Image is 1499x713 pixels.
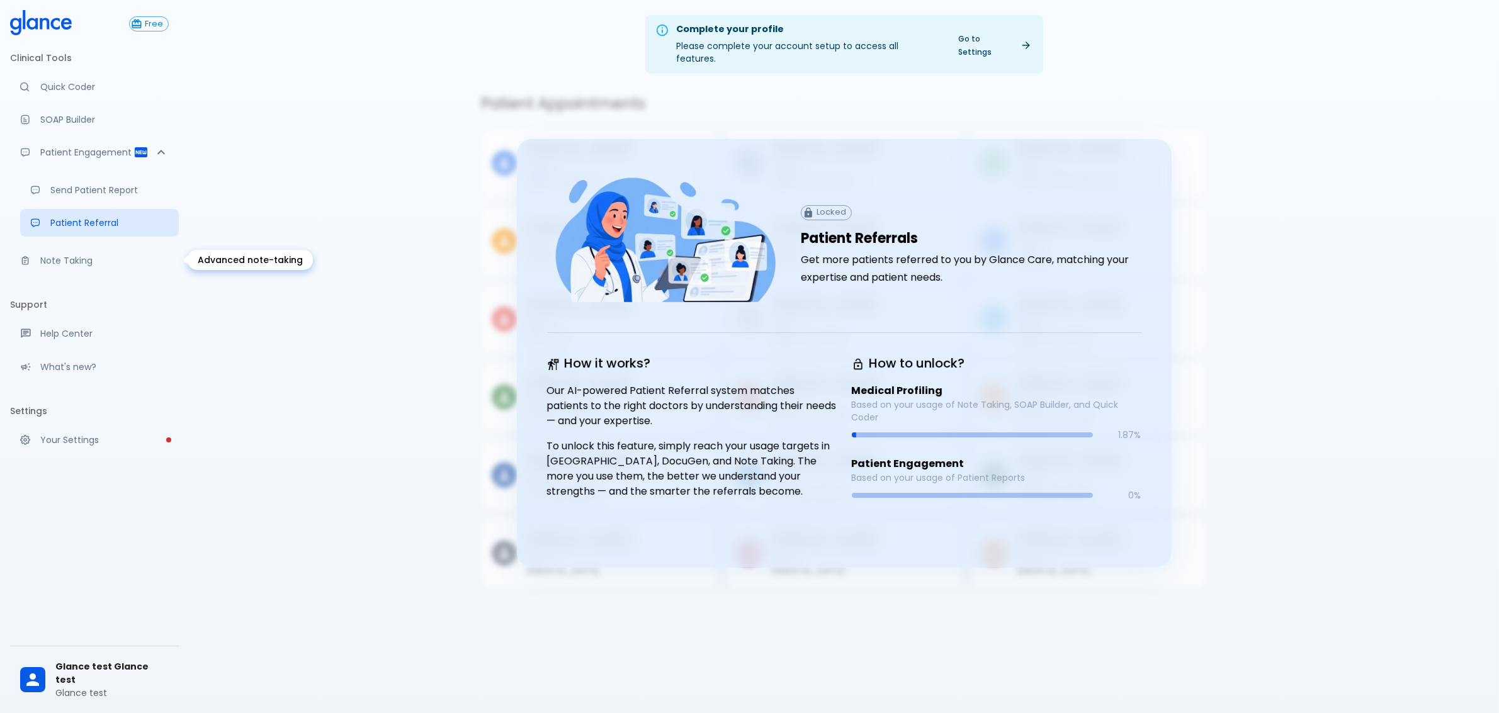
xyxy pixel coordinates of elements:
[852,456,1141,471] p: Patient Engagement
[10,138,179,166] div: Patient Reports & Referrals
[129,16,169,31] button: Free
[1017,564,1196,577] p: [MEDICAL_DATA]
[10,43,179,73] li: Clinical Tools
[852,353,1141,373] h6: How to unlock?
[40,434,169,446] p: Your Settings
[10,247,179,274] a: Advanced note-taking
[20,176,179,204] a: Send a patient summary
[547,383,837,429] p: Our AI-powered Patient Referral system matches patients to the right doctors by understanding the...
[10,106,179,133] a: Docugen: Compose a clinical documentation in seconds
[10,353,179,381] div: Recent updates and feature releases
[40,113,169,126] p: SOAP Builder
[527,564,706,577] p: [MEDICAL_DATA]
[951,30,1038,61] a: Go to Settings
[188,250,313,270] div: Advanced note-taking
[812,208,851,217] span: Locked
[1093,429,1141,441] p: 1.87 %
[140,20,168,29] span: Free
[10,651,179,708] div: Glance test Glance testGlance test
[852,471,1141,484] p: Based on your usage of Patient Reports
[40,361,169,373] p: What's new?
[40,254,169,267] p: Note Taking
[547,439,837,499] p: To unlock this feature, simply reach your usage targets in [GEOGRAPHIC_DATA], DocuGen, and Note T...
[801,230,1141,247] h1: Patient Referrals
[10,426,179,454] a: Please complete account setup
[40,146,133,159] p: Patient Engagement
[852,398,1141,424] p: Based on your usage of Note Taking, SOAP Builder, and Quick Coder
[527,139,706,159] h6: [PERSON_NAME]
[547,353,837,373] h6: How it works?
[20,209,179,237] a: Receive patient referrals
[40,81,169,93] p: Quick Coder
[129,16,179,31] a: Click to view or change your subscription
[547,169,786,313] img: doctor-pt-referral-C5hiRdcq.png
[852,383,1141,398] p: Medical Profiling
[677,23,941,36] div: Complete your profile
[677,19,941,70] div: Please complete your account setup to access all features.
[10,73,179,101] a: Moramiz: Find ICD10AM codes instantly
[10,396,179,426] li: Settings
[50,216,169,229] p: Patient Referral
[772,564,951,577] p: [MEDICAL_DATA]
[482,94,1207,114] h5: Patient Appointments
[10,289,179,320] li: Support
[55,660,169,687] span: Glance test Glance test
[10,320,179,347] a: Get help from our support team
[40,327,169,340] p: Help Center
[1093,489,1141,502] p: 0 %
[50,184,169,196] p: Send Patient Report
[55,687,169,699] p: Glance test
[801,251,1141,286] h6: Get more patients referred to you by Glance Care, matching your expertise and patient needs.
